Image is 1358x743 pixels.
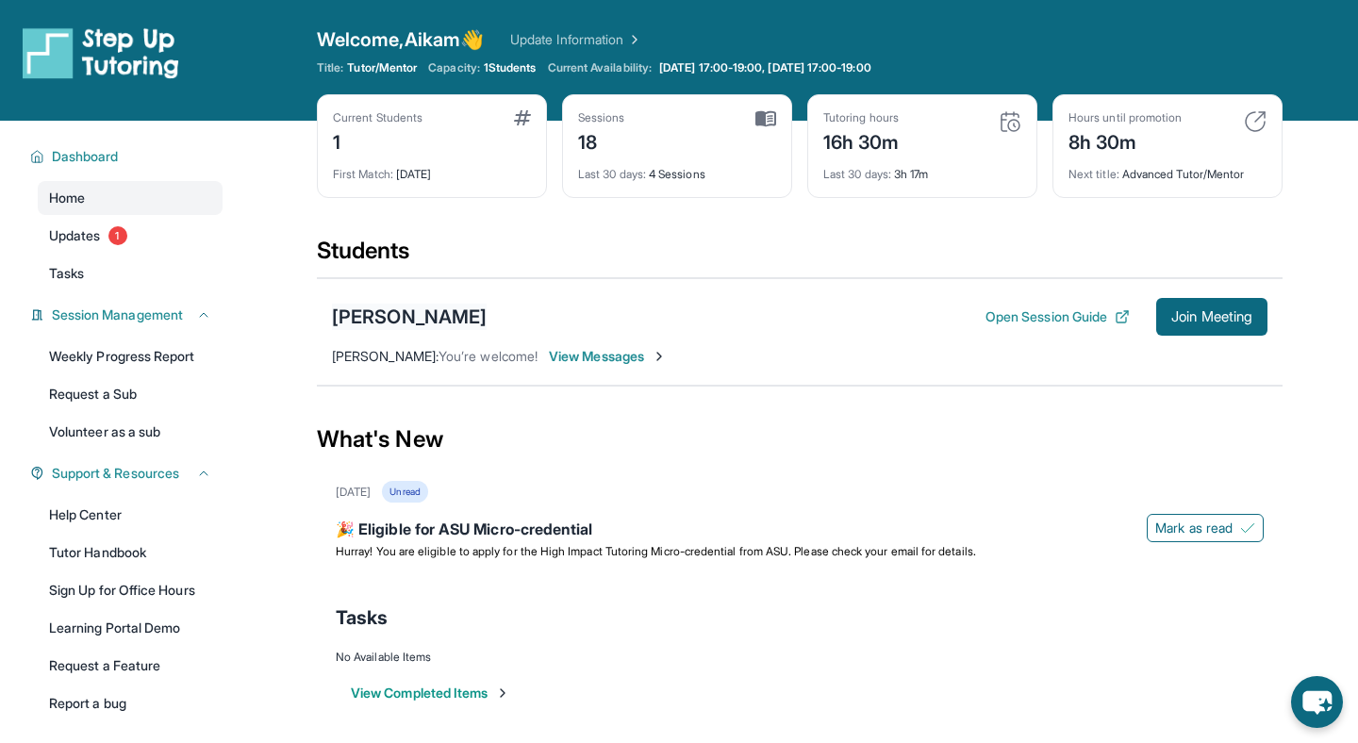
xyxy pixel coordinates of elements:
img: logo [23,26,179,79]
span: Dashboard [52,147,119,166]
a: Home [38,181,223,215]
span: Tasks [336,604,388,631]
div: Tutoring hours [823,110,900,125]
button: Session Management [44,305,211,324]
img: card [1244,110,1267,133]
span: Tasks [49,264,84,283]
div: 4 Sessions [578,156,776,182]
span: [PERSON_NAME] : [332,348,439,364]
a: Weekly Progress Report [38,339,223,373]
img: Chevron-Right [652,349,667,364]
span: You’re welcome! [439,348,538,364]
a: Sign Up for Office Hours [38,573,223,607]
a: Volunteer as a sub [38,415,223,449]
div: [PERSON_NAME] [332,304,487,330]
div: Advanced Tutor/Mentor [1068,156,1267,182]
button: Dashboard [44,147,211,166]
span: 1 [108,226,127,245]
a: Tutor Handbook [38,536,223,570]
span: Hurray! You are eligible to apply for the High Impact Tutoring Micro-credential from ASU. Please ... [336,544,976,558]
img: card [755,110,776,127]
a: Tasks [38,256,223,290]
a: Report a bug [38,686,223,720]
span: Updates [49,226,101,245]
img: Mark as read [1240,520,1255,536]
div: 16h 30m [823,125,900,156]
div: [DATE] [336,485,371,500]
span: Last 30 days : [578,167,646,181]
button: Join Meeting [1156,298,1267,336]
span: Next title : [1068,167,1119,181]
img: card [999,110,1021,133]
div: No Available Items [336,650,1264,665]
a: Help Center [38,498,223,532]
span: 1 Students [484,60,537,75]
a: Updates1 [38,219,223,253]
div: What's New [317,398,1283,481]
img: Chevron Right [623,30,642,49]
div: [DATE] [333,156,531,182]
span: Last 30 days : [823,167,891,181]
span: Support & Resources [52,464,179,483]
span: Tutor/Mentor [347,60,417,75]
button: Open Session Guide [985,307,1130,326]
div: 8h 30m [1068,125,1182,156]
span: Home [49,189,85,207]
div: Hours until promotion [1068,110,1182,125]
div: Sessions [578,110,625,125]
span: Capacity: [428,60,480,75]
a: Learning Portal Demo [38,611,223,645]
div: 18 [578,125,625,156]
span: Mark as read [1155,519,1233,537]
button: Mark as read [1147,514,1264,542]
a: Update Information [510,30,642,49]
span: Welcome, Aikam 👋 [317,26,484,53]
div: 🎉 Eligible for ASU Micro-credential [336,518,1264,544]
div: Students [317,236,1283,277]
div: Current Students [333,110,422,125]
a: Request a Feature [38,649,223,683]
span: First Match : [333,167,393,181]
a: [DATE] 17:00-19:00, [DATE] 17:00-19:00 [655,60,875,75]
span: [DATE] 17:00-19:00, [DATE] 17:00-19:00 [659,60,871,75]
span: Session Management [52,305,183,324]
img: card [514,110,531,125]
span: View Messages [549,347,667,366]
div: 3h 17m [823,156,1021,182]
div: 1 [333,125,422,156]
div: Unread [382,481,427,503]
a: Request a Sub [38,377,223,411]
span: Current Availability: [548,60,652,75]
span: Join Meeting [1171,311,1252,322]
span: Title: [317,60,343,75]
button: chat-button [1291,676,1343,728]
button: Support & Resources [44,464,211,483]
button: View Completed Items [351,684,510,702]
